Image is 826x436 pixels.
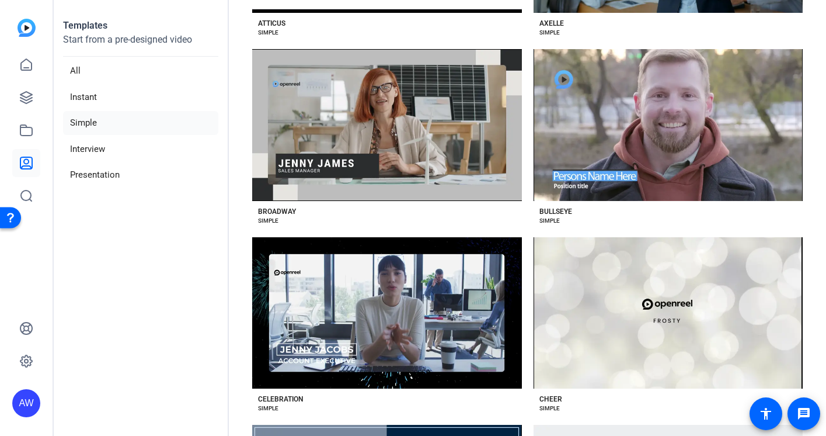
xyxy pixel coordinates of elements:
[258,404,278,413] div: SIMPLE
[252,49,522,201] button: Template image
[63,33,218,57] p: Start from a pre-designed video
[539,28,560,37] div: SIMPLE
[539,404,560,413] div: SIMPLE
[258,28,278,37] div: SIMPLE
[63,59,218,83] li: All
[63,163,218,187] li: Presentation
[539,19,564,28] div: AXELLE
[63,111,218,135] li: Simple
[258,207,296,216] div: BROADWAY
[539,395,562,404] div: CHEER
[258,19,285,28] div: ATTICUS
[539,207,572,216] div: BULLSEYE
[534,237,803,389] button: Template image
[12,389,40,417] div: AW
[63,20,107,31] strong: Templates
[252,237,522,389] button: Template image
[258,216,278,226] div: SIMPLE
[63,85,218,109] li: Instant
[539,216,560,226] div: SIMPLE
[63,137,218,161] li: Interview
[797,407,811,421] mat-icon: message
[759,407,773,421] mat-icon: accessibility
[18,19,36,37] img: blue-gradient.svg
[534,49,803,201] button: Template image
[258,395,303,404] div: CELEBRATION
